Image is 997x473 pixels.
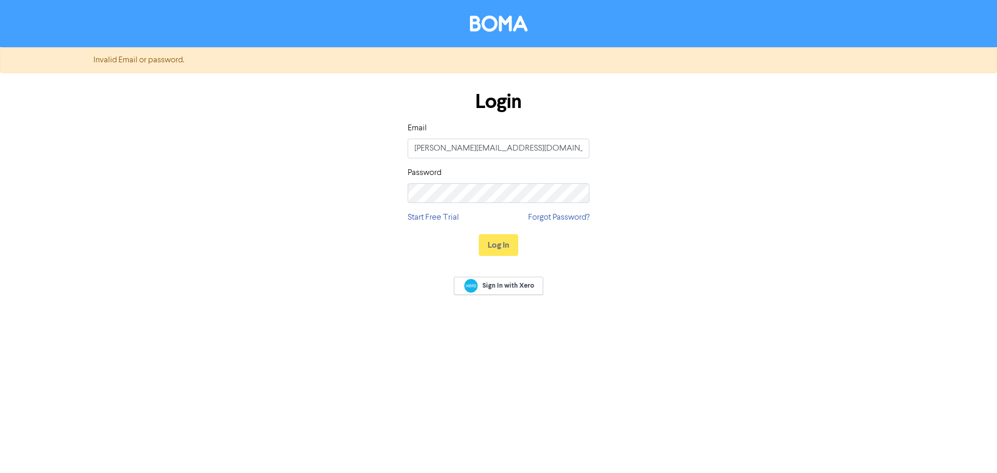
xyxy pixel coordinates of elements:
[470,16,528,32] img: BOMA Logo
[408,167,441,179] label: Password
[479,234,518,256] button: Log In
[408,122,427,134] label: Email
[408,90,589,114] h1: Login
[482,281,534,290] span: Sign In with Xero
[945,423,997,473] iframe: Chat Widget
[86,54,911,66] div: Invalid Email or password.
[454,277,543,295] a: Sign In with Xero
[528,211,589,224] a: Forgot Password?
[408,211,459,224] a: Start Free Trial
[464,279,478,293] img: Xero logo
